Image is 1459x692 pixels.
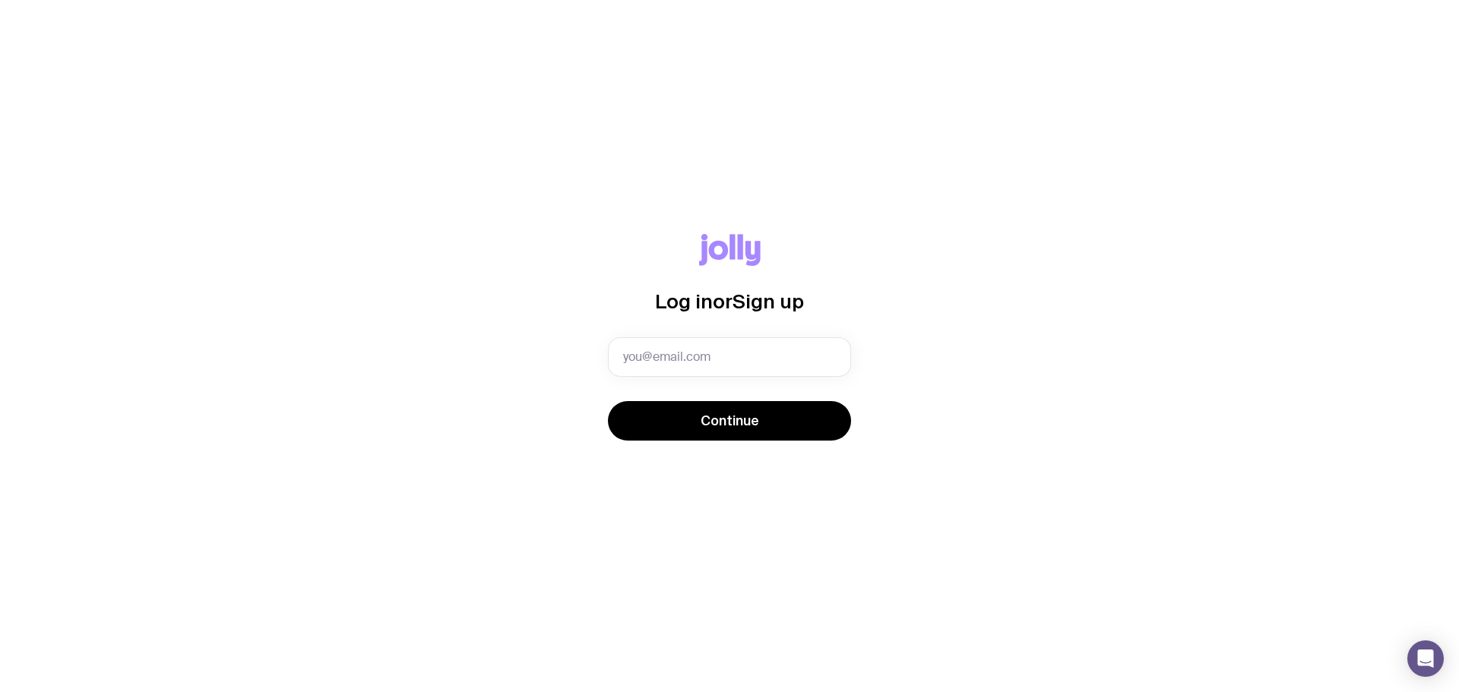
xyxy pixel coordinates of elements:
button: Continue [608,401,851,441]
span: Continue [701,412,759,430]
span: Log in [655,290,713,312]
span: Sign up [733,290,804,312]
span: or [713,290,733,312]
input: you@email.com [608,337,851,377]
div: Open Intercom Messenger [1407,640,1444,677]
